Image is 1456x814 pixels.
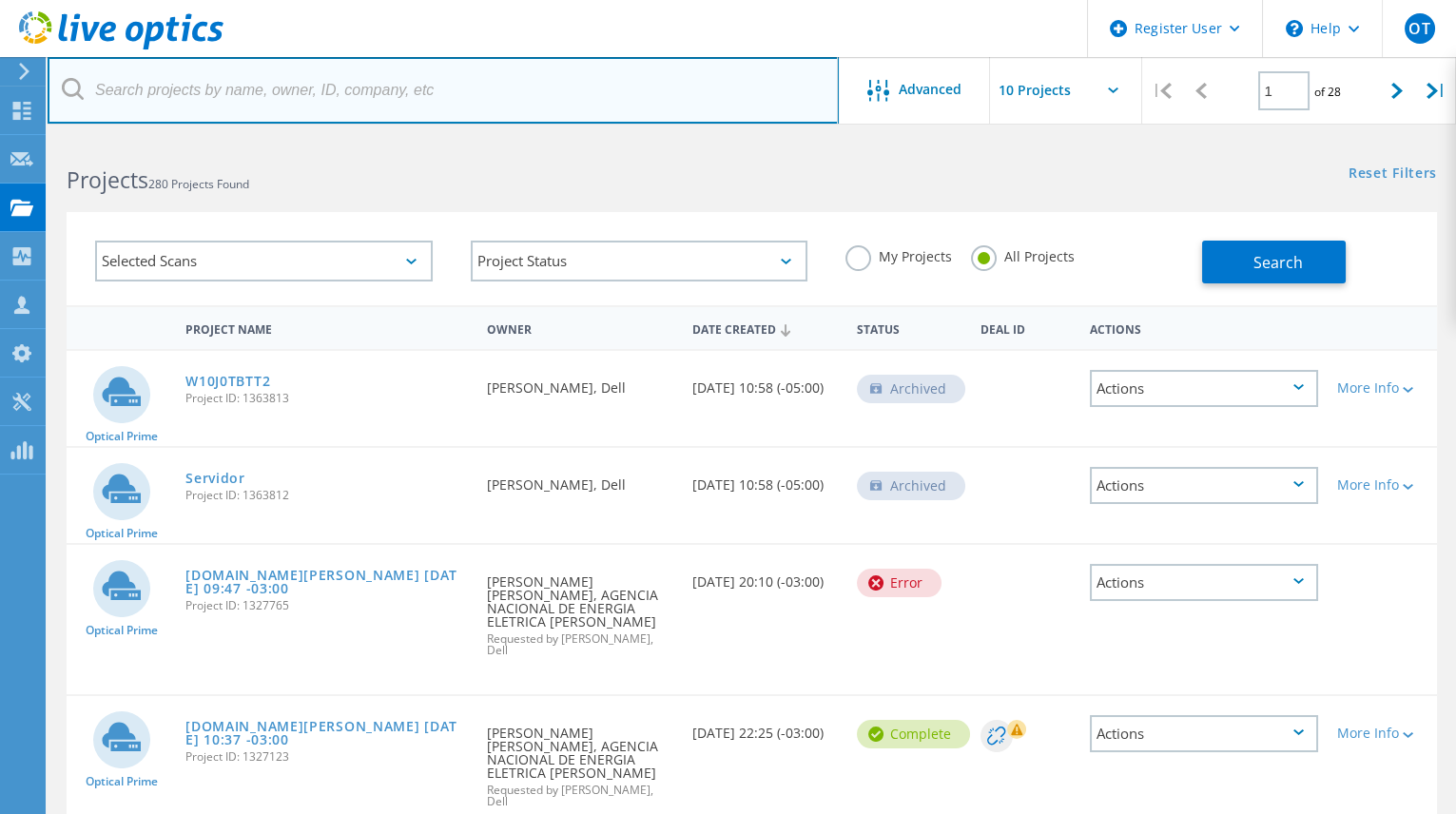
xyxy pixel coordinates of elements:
[487,785,673,807] span: Requested by [PERSON_NAME], Dell
[86,625,158,636] span: Optical Prime
[899,83,961,96] span: Advanced
[471,241,808,281] div: Project Status
[48,57,839,124] input: Search projects by name, owner, ID, company, etc
[971,245,1075,263] label: All Projects
[1090,370,1317,407] div: Actions
[487,633,673,656] span: Requested by [PERSON_NAME], Dell
[857,375,965,403] div: Archived
[185,751,468,763] span: Project ID: 1327123
[19,40,223,53] a: Live Optics Dashboard
[683,545,847,608] div: [DATE] 20:10 (-03:00)
[1090,715,1317,752] div: Actions
[1286,20,1303,37] svg: \n
[185,375,270,388] a: W10J0TBTT2
[477,351,683,414] div: [PERSON_NAME], Dell
[185,720,468,746] a: [DOMAIN_NAME][PERSON_NAME] [DATE] 10:37 -03:00
[857,472,965,500] div: Archived
[683,310,847,346] div: Date Created
[185,600,468,611] span: Project ID: 1327765
[477,545,683,675] div: [PERSON_NAME] [PERSON_NAME], AGENCIA NACIONAL DE ENERGIA ELETRICA [PERSON_NAME]
[86,776,158,787] span: Optical Prime
[1337,478,1427,492] div: More Info
[185,393,468,404] span: Project ID: 1363813
[86,528,158,539] span: Optical Prime
[1337,727,1427,740] div: More Info
[1337,381,1427,395] div: More Info
[857,720,970,748] div: Complete
[1349,166,1437,183] a: Reset Filters
[1142,57,1181,125] div: |
[683,351,847,414] div: [DATE] 10:58 (-05:00)
[683,448,847,511] div: [DATE] 10:58 (-05:00)
[683,696,847,759] div: [DATE] 22:25 (-03:00)
[477,310,683,345] div: Owner
[1090,467,1317,504] div: Actions
[176,310,477,345] div: Project Name
[185,490,468,501] span: Project ID: 1363812
[185,472,245,485] a: Servidor
[95,241,433,281] div: Selected Scans
[971,310,1080,345] div: Deal Id
[1080,310,1327,345] div: Actions
[185,569,468,595] a: [DOMAIN_NAME][PERSON_NAME] [DATE] 09:47 -03:00
[1253,252,1303,273] span: Search
[1202,241,1346,283] button: Search
[845,245,952,263] label: My Projects
[857,569,942,597] div: Error
[1408,21,1429,36] span: OT
[1417,57,1456,125] div: |
[67,165,148,195] b: Projects
[86,431,158,442] span: Optical Prime
[1090,564,1317,601] div: Actions
[477,448,683,511] div: [PERSON_NAME], Dell
[847,310,971,345] div: Status
[148,176,249,192] span: 280 Projects Found
[1314,84,1341,100] span: of 28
